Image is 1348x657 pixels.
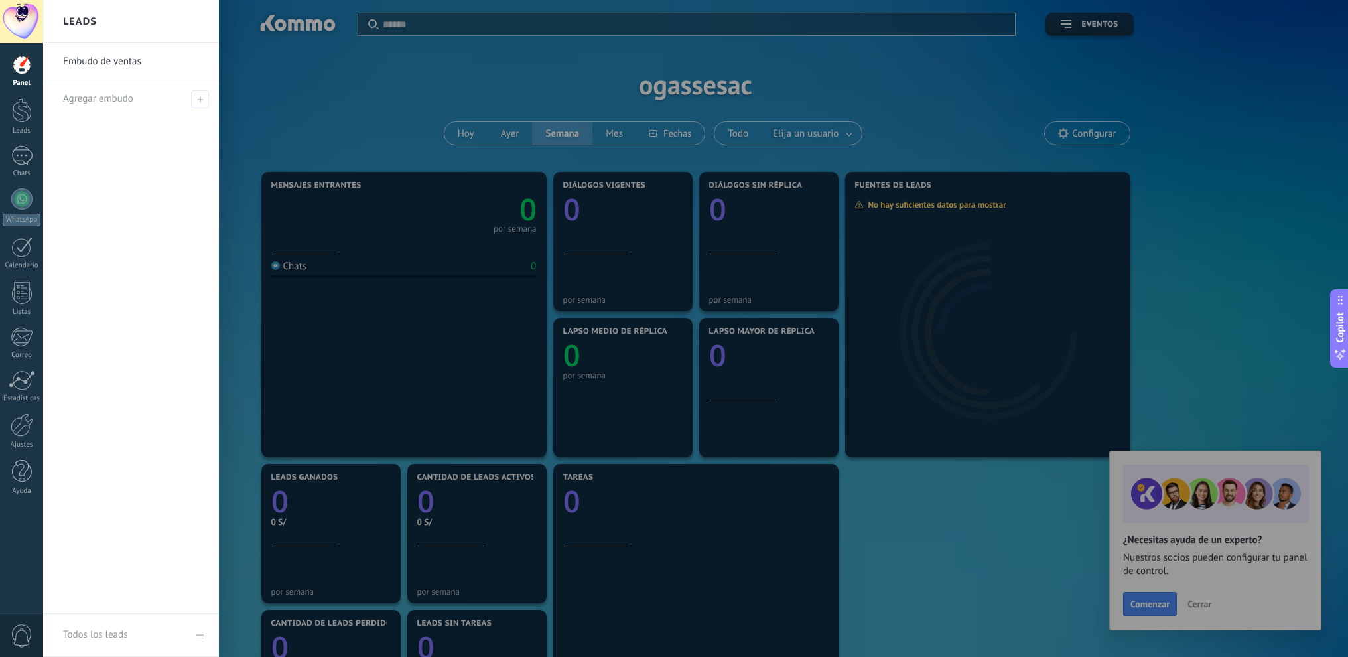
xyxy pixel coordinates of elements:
[3,127,41,135] div: Leads
[3,441,41,449] div: Ajustes
[3,308,41,317] div: Listas
[3,394,41,403] div: Estadísticas
[43,614,219,657] a: Todos los leads
[63,92,133,105] span: Agregar embudo
[3,169,41,178] div: Chats
[3,487,41,496] div: Ayuda
[3,79,41,88] div: Panel
[191,90,209,108] span: Agregar embudo
[3,261,41,270] div: Calendario
[1333,313,1347,343] span: Copilot
[63,617,127,654] div: Todos los leads
[63,1,97,42] h2: Leads
[63,43,206,80] a: Embudo de ventas
[3,214,40,226] div: WhatsApp
[3,351,41,360] div: Correo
